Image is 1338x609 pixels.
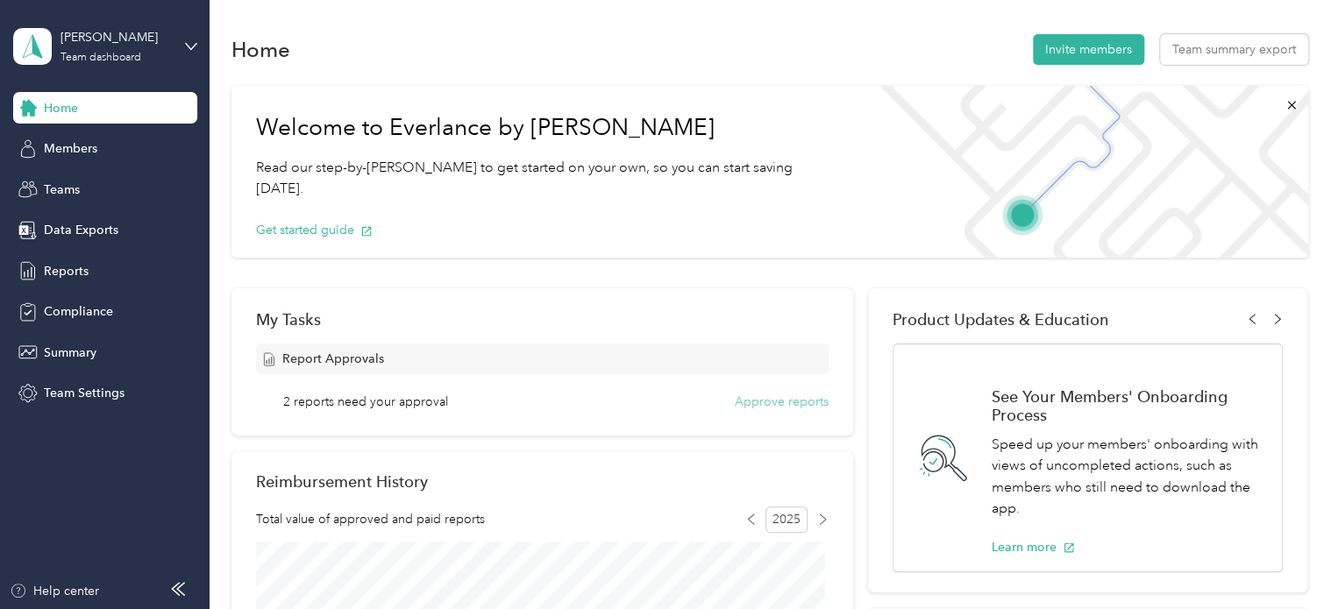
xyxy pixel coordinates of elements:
[256,310,829,329] div: My Tasks
[1160,34,1308,65] button: Team summary export
[735,393,829,411] button: Approve reports
[256,157,838,200] p: Read our step-by-[PERSON_NAME] to get started on your own, so you can start saving [DATE].
[256,114,838,142] h1: Welcome to Everlance by [PERSON_NAME]
[256,510,485,528] span: Total value of approved and paid reports
[765,506,808,533] span: 2025
[282,350,384,368] span: Report Approvals
[44,221,118,239] span: Data Exports
[992,387,1263,424] h1: See Your Members' Onboarding Process
[1033,34,1144,65] button: Invite members
[283,393,448,411] span: 2 reports need your approval
[44,99,78,117] span: Home
[992,538,1075,556] button: Learn more
[1240,511,1338,609] iframe: Everlance-gr Chat Button Frame
[862,86,1307,258] img: Welcome to everlance
[44,262,89,280] span: Reports
[60,53,141,63] div: Team dashboard
[256,221,373,239] button: Get started guide
[256,472,428,491] h2: Reimbursement History
[44,384,125,402] span: Team Settings
[44,181,80,199] span: Teams
[44,343,96,362] span: Summary
[44,302,113,321] span: Compliance
[231,40,290,59] h1: Home
[893,310,1109,329] span: Product Updates & Education
[992,434,1263,520] p: Speed up your members' onboarding with views of uncompleted actions, such as members who still ne...
[44,139,97,158] span: Members
[10,582,99,600] button: Help center
[60,28,170,46] div: [PERSON_NAME]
